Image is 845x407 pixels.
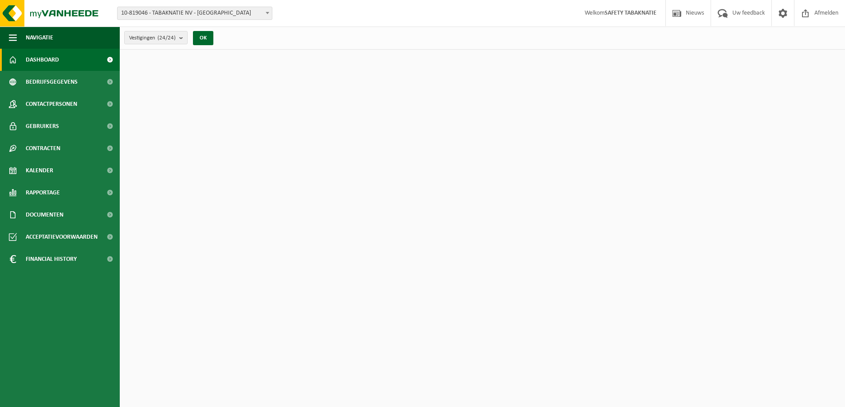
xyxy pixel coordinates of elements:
span: Rapportage [26,182,60,204]
button: Vestigingen(24/24) [124,31,188,44]
span: Financial History [26,248,77,270]
span: Bedrijfsgegevens [26,71,78,93]
span: Kalender [26,159,53,182]
span: 10-819046 - TABAKNATIE NV - ANTWERPEN [118,7,272,19]
strong: SAFETY TABAKNATIE [605,10,656,16]
span: Contracten [26,137,60,159]
span: Vestigingen [129,31,176,45]
button: OK [193,31,213,45]
span: Documenten [26,204,63,226]
count: (24/24) [157,35,176,41]
span: Contactpersonen [26,93,77,115]
span: Acceptatievoorwaarden [26,226,98,248]
span: Dashboard [26,49,59,71]
span: Navigatie [26,27,53,49]
span: Gebruikers [26,115,59,137]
